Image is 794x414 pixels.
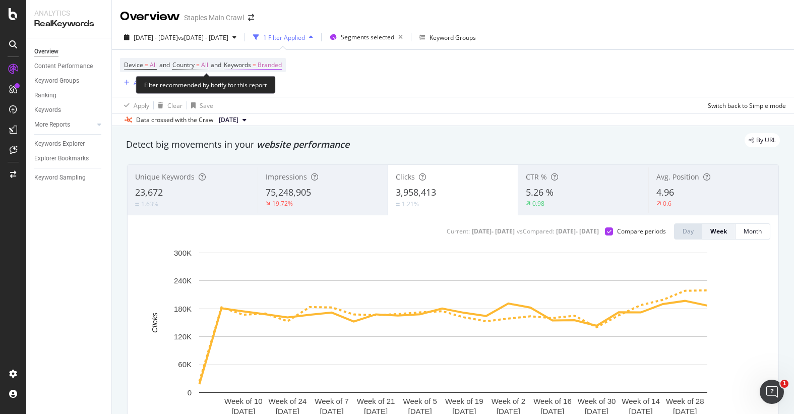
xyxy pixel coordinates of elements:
[159,61,170,69] span: and
[357,397,395,405] text: Week of 21
[249,29,317,45] button: 1 Filter Applied
[517,227,554,235] div: vs Compared :
[556,227,599,235] div: [DATE] - [DATE]
[526,172,547,182] span: CTR %
[780,380,788,388] span: 1
[34,172,86,183] div: Keyword Sampling
[578,397,616,405] text: Week of 30
[34,18,103,30] div: RealKeywords
[34,90,104,101] a: Ranking
[34,120,94,130] a: More Reports
[34,139,85,149] div: Keywords Explorer
[150,58,157,72] span: All
[136,115,215,125] div: Data crossed with the Crawl
[167,101,182,110] div: Clear
[622,397,660,405] text: Week of 14
[145,61,148,69] span: =
[34,76,104,86] a: Keyword Groups
[445,397,483,405] text: Week of 19
[34,172,104,183] a: Keyword Sampling
[666,397,704,405] text: Week of 28
[526,186,554,198] span: 5.26 %
[134,79,160,87] div: Add Filter
[492,397,525,405] text: Week of 2
[187,97,213,113] button: Save
[184,13,244,23] div: Staples Main Crawl
[224,397,263,405] text: Week of 10
[134,101,149,110] div: Apply
[745,133,780,147] div: legacy label
[396,186,436,198] span: 3,958,413
[34,61,93,72] div: Content Performance
[710,227,727,235] div: Week
[472,227,515,235] div: [DATE] - [DATE]
[150,312,159,332] text: Clicks
[708,101,786,110] div: Switch back to Simple mode
[617,227,666,235] div: Compare periods
[136,76,275,94] div: Filter recommended by botify for this report
[415,29,480,45] button: Keyword Groups
[253,61,256,69] span: =
[134,33,178,42] span: [DATE] - [DATE]
[34,120,70,130] div: More Reports
[211,61,221,69] span: and
[34,76,79,86] div: Keyword Groups
[174,332,192,341] text: 120K
[34,46,58,57] div: Overview
[34,46,104,57] a: Overview
[744,227,762,235] div: Month
[34,139,104,149] a: Keywords Explorer
[172,61,195,69] span: Country
[533,397,572,405] text: Week of 16
[196,61,200,69] span: =
[135,203,139,206] img: Equal
[34,8,103,18] div: Analytics
[174,305,192,313] text: 180K
[34,105,61,115] div: Keywords
[402,200,419,208] div: 1.21%
[120,97,149,113] button: Apply
[674,223,702,240] button: Day
[403,397,437,405] text: Week of 5
[736,223,770,240] button: Month
[215,114,251,126] button: [DATE]
[34,90,56,101] div: Ranking
[174,249,192,257] text: 300K
[154,97,182,113] button: Clear
[266,186,311,198] span: 75,248,905
[219,115,238,125] span: 2025 Aug. 8th
[188,388,192,397] text: 0
[141,200,158,208] div: 1.63%
[683,227,694,235] div: Day
[447,227,470,235] div: Current:
[760,380,784,404] iframe: Intercom live chat
[656,172,699,182] span: Avg. Position
[704,97,786,113] button: Switch back to Simple mode
[272,199,293,208] div: 19.72%
[135,172,195,182] span: Unique Keywords
[269,397,307,405] text: Week of 24
[326,29,407,45] button: Segments selected
[120,8,180,25] div: Overview
[224,61,251,69] span: Keywords
[178,360,192,369] text: 60K
[396,203,400,206] img: Equal
[663,199,671,208] div: 0.6
[200,101,213,110] div: Save
[34,61,104,72] a: Content Performance
[120,77,160,89] button: Add Filter
[34,153,89,164] div: Explorer Bookmarks
[532,199,544,208] div: 0.98
[248,14,254,21] div: arrow-right-arrow-left
[756,137,776,143] span: By URL
[702,223,736,240] button: Week
[120,29,240,45] button: [DATE] - [DATE]vs[DATE] - [DATE]
[34,105,104,115] a: Keywords
[315,397,348,405] text: Week of 7
[396,172,415,182] span: Clicks
[266,172,307,182] span: Impressions
[263,33,305,42] div: 1 Filter Applied
[174,276,192,285] text: 240K
[135,186,163,198] span: 23,672
[124,61,143,69] span: Device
